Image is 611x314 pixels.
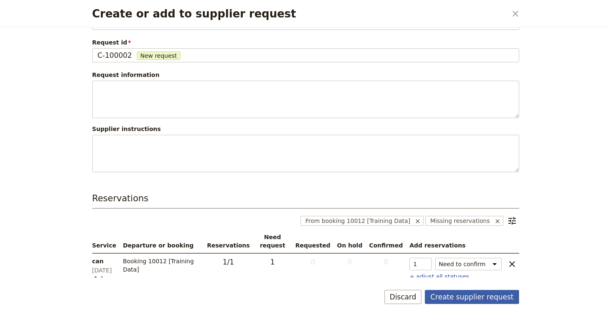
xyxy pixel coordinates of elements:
[253,230,292,253] th: Need request
[92,257,116,265] span: can
[256,257,289,267] span: 1
[92,266,116,274] span: [DATE]
[413,216,424,226] button: Remove
[92,125,161,133] label: Supplier instructions
[337,257,362,267] span: 0
[92,71,160,79] label: Request information
[409,272,469,281] button: + adjust all statuses
[223,257,234,267] span: 1 / 1
[493,216,503,226] button: Remove
[366,230,406,253] th: Confirmed
[425,216,491,226] span: Missing reservations
[120,230,204,253] th: Departure or booking
[123,257,200,274] div: Booking 10012 [Training Data]
[406,230,519,253] th: Add reservations
[425,290,519,304] button: Create supplier request
[508,7,522,21] button: Close dialog
[505,257,519,271] button: clear
[369,257,403,267] span: 0
[92,38,519,47] span: Request id
[334,230,366,253] th: On hold
[384,290,422,304] button: Discard
[98,50,132,60] span: C-100002
[409,258,431,270] input: —
[92,230,120,253] th: Service
[92,7,507,20] h2: Create or add to supplier request
[92,192,519,209] h3: Reservations
[295,257,330,267] span: 0
[92,274,116,283] span: 1
[292,230,333,253] th: Requested
[301,216,412,226] span: From booking 10012 [Training Data]
[137,52,180,60] span: New request
[204,230,253,253] th: Reservations
[505,214,519,228] button: Filter reservations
